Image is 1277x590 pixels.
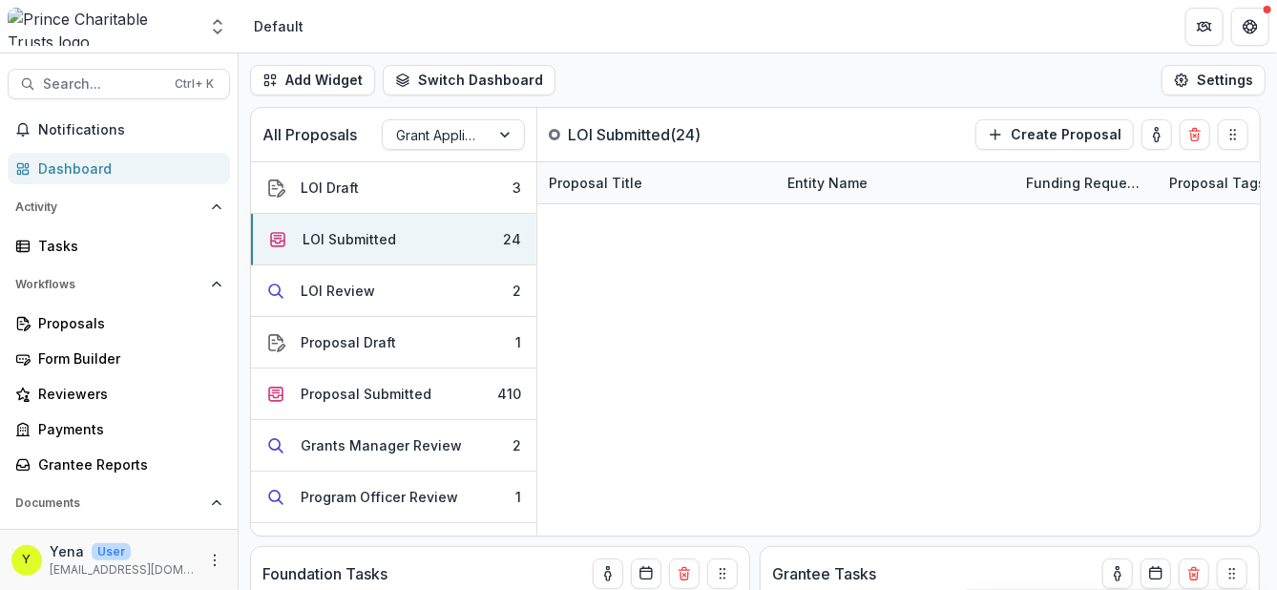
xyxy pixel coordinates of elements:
[8,69,230,99] button: Search...
[8,488,230,518] button: Open Documents
[204,8,231,46] button: Open entity switcher
[8,192,230,222] button: Open Activity
[38,348,215,369] div: Form Builder
[203,549,226,572] button: More
[8,269,230,300] button: Open Workflows
[1217,558,1247,589] button: Drag
[1231,8,1269,46] button: Get Help
[8,413,230,445] a: Payments
[503,229,521,249] div: 24
[593,558,623,589] button: toggle-assigned-to-me
[1158,173,1277,193] div: Proposal Tags
[251,162,536,214] button: LOI Draft3
[8,8,197,46] img: Prince Charitable Trusts logo
[383,65,555,95] button: Switch Dashboard
[8,230,230,262] a: Tasks
[251,420,536,472] button: Grants Manager Review2
[497,384,521,404] div: 410
[251,317,536,369] button: Proposal Draft1
[50,561,196,579] p: [EMAIL_ADDRESS][DOMAIN_NAME]
[1015,162,1158,203] div: Funding Requested
[1180,119,1210,150] button: Delete card
[568,123,711,146] p: LOI Submitted ( 24 )
[23,554,31,566] div: Yena
[38,384,215,404] div: Reviewers
[8,153,230,184] a: Dashboard
[975,119,1134,150] button: Create Proposal
[776,162,1015,203] div: Entity Name
[254,16,304,36] div: Default
[8,526,230,558] a: Document Templates
[1141,119,1172,150] button: toggle-assigned-to-me
[15,496,203,510] span: Documents
[246,12,311,40] nav: breadcrumb
[631,558,661,589] button: Calendar
[8,343,230,374] a: Form Builder
[513,281,521,301] div: 2
[772,562,876,585] p: Grantee Tasks
[251,472,536,523] button: Program Officer Review1
[92,543,131,560] p: User
[38,236,215,256] div: Tasks
[15,278,203,291] span: Workflows
[8,449,230,480] a: Grantee Reports
[301,435,462,455] div: Grants Manager Review
[250,65,375,95] button: Add Widget
[262,562,387,585] p: Foundation Tasks
[1185,8,1224,46] button: Partners
[43,76,163,93] span: Search...
[171,74,218,95] div: Ctrl + K
[15,200,203,214] span: Activity
[38,158,215,179] div: Dashboard
[251,369,536,420] button: Proposal Submitted410
[50,541,84,561] p: Yena
[707,558,738,589] button: Drag
[1218,119,1248,150] button: Drag
[251,265,536,317] button: LOI Review2
[301,487,458,507] div: Program Officer Review
[301,178,359,198] div: LOI Draft
[513,435,521,455] div: 2
[303,229,396,249] div: LOI Submitted
[1102,558,1133,589] button: toggle-assigned-to-me
[1162,65,1266,95] button: Settings
[301,332,396,352] div: Proposal Draft
[8,378,230,410] a: Reviewers
[38,313,215,333] div: Proposals
[38,454,215,474] div: Grantee Reports
[537,173,654,193] div: Proposal Title
[8,115,230,145] button: Notifications
[38,419,215,439] div: Payments
[513,178,521,198] div: 3
[301,281,375,301] div: LOI Review
[251,214,536,265] button: LOI Submitted24
[537,162,776,203] div: Proposal Title
[1015,173,1158,193] div: Funding Requested
[38,122,222,138] span: Notifications
[515,487,521,507] div: 1
[669,558,700,589] button: Delete card
[262,123,357,146] p: All Proposals
[8,307,230,339] a: Proposals
[301,384,431,404] div: Proposal Submitted
[776,173,879,193] div: Entity Name
[1141,558,1171,589] button: Calendar
[515,332,521,352] div: 1
[1179,558,1209,589] button: Delete card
